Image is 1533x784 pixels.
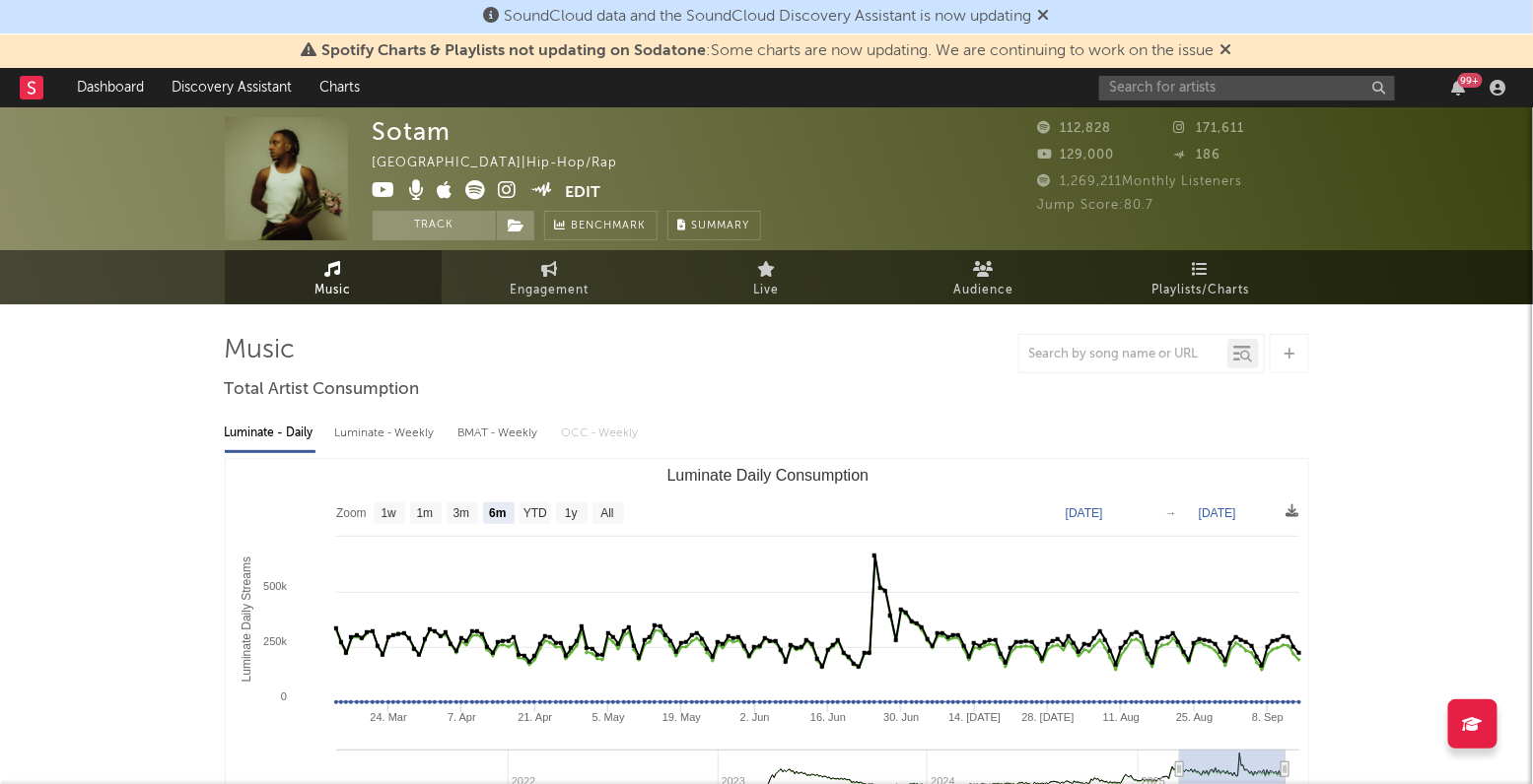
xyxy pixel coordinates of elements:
[370,711,407,723] text: 24. Mar
[416,507,433,521] text: 1m
[666,467,869,484] text: Luminate Daily Consumption
[373,211,496,240] button: Track
[1199,506,1236,520] text: [DATE]
[1066,506,1103,520] text: [DATE]
[565,507,578,521] text: 1y
[489,507,506,521] text: 6m
[381,507,396,521] text: 1w
[544,211,658,240] a: Benchmark
[667,211,761,240] button: Summary
[1173,122,1244,135] span: 171,611
[1458,73,1483,88] div: 99 +
[225,417,315,450] div: Luminate - Daily
[754,279,780,302] span: Live
[1102,711,1139,723] text: 11. Aug
[1021,711,1074,723] text: 28. [DATE]
[883,711,919,723] text: 30. Jun
[1252,711,1284,723] text: 8. Sep
[335,417,439,450] div: Luminate - Weekly
[225,378,420,402] span: Total Artist Consumption
[1038,9,1050,25] span: Dismiss
[565,180,600,205] button: Edit
[523,507,546,521] text: YTD
[1099,76,1395,100] input: Search for artists
[448,711,476,723] text: 7. Apr
[373,117,452,146] div: Sotam
[458,417,542,450] div: BMAT - Weekly
[505,9,1032,25] span: SoundCloud data and the SoundCloud Discovery Assistant is now updating
[511,279,590,302] span: Engagement
[314,279,351,302] span: Music
[1151,279,1249,302] span: Playlists/Charts
[336,507,367,521] text: Zoom
[659,250,875,304] a: Live
[518,711,552,723] text: 21. Apr
[373,152,641,175] div: [GEOGRAPHIC_DATA] | Hip-Hop/Rap
[322,43,1215,59] span: : Some charts are now updating. We are continuing to work on the issue
[1173,149,1220,162] span: 186
[442,250,659,304] a: Engagement
[1038,122,1112,135] span: 112,828
[1038,175,1243,188] span: 1,269,211 Monthly Listeners
[453,507,469,521] text: 3m
[1019,347,1227,362] input: Search by song name or URL
[600,507,613,521] text: All
[306,68,374,107] a: Charts
[263,580,287,592] text: 500k
[692,221,750,231] span: Summary
[953,279,1013,302] span: Audience
[280,690,286,702] text: 0
[1038,149,1115,162] span: 129,000
[158,68,306,107] a: Discovery Assistant
[875,250,1092,304] a: Audience
[1092,250,1309,304] a: Playlists/Charts
[1038,199,1154,212] span: Jump Score: 80.7
[322,43,707,59] span: Spotify Charts & Playlists not updating on Sodatone
[239,556,252,682] text: Luminate Daily Streams
[662,711,701,723] text: 19. May
[739,711,769,723] text: 2. Jun
[948,711,1001,723] text: 14. [DATE]
[572,215,647,238] span: Benchmark
[810,711,846,723] text: 16. Jun
[263,635,287,647] text: 250k
[63,68,158,107] a: Dashboard
[1220,43,1232,59] span: Dismiss
[1176,711,1213,723] text: 25. Aug
[1165,506,1177,520] text: →
[592,711,625,723] text: 5. May
[225,250,442,304] a: Music
[1452,80,1466,96] button: 99+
